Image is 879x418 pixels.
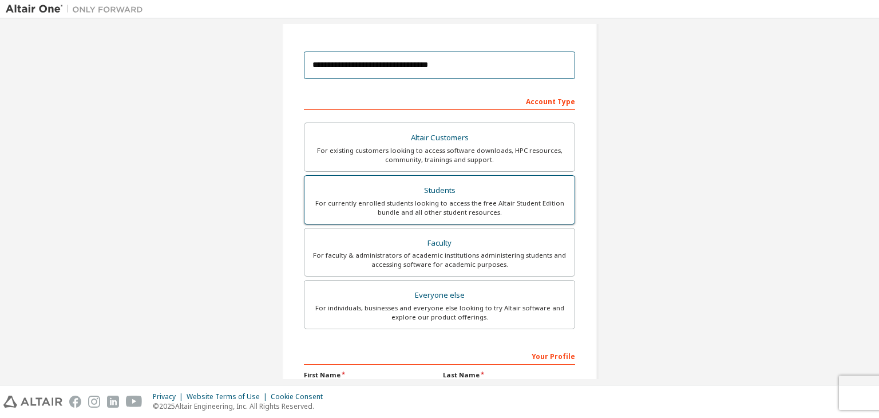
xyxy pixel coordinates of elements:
[153,401,330,411] p: © 2025 Altair Engineering, Inc. All Rights Reserved.
[6,3,149,15] img: Altair One
[3,396,62,408] img: altair_logo.svg
[69,396,81,408] img: facebook.svg
[187,392,271,401] div: Website Terms of Use
[311,235,568,251] div: Faculty
[304,346,575,365] div: Your Profile
[304,92,575,110] div: Account Type
[311,287,568,303] div: Everyone else
[311,130,568,146] div: Altair Customers
[311,146,568,164] div: For existing customers looking to access software downloads, HPC resources, community, trainings ...
[311,251,568,269] div: For faculty & administrators of academic institutions administering students and accessing softwa...
[311,199,568,217] div: For currently enrolled students looking to access the free Altair Student Edition bundle and all ...
[88,396,100,408] img: instagram.svg
[304,370,436,380] label: First Name
[311,303,568,322] div: For individuals, businesses and everyone else looking to try Altair software and explore our prod...
[271,392,330,401] div: Cookie Consent
[153,392,187,401] div: Privacy
[107,396,119,408] img: linkedin.svg
[126,396,142,408] img: youtube.svg
[311,183,568,199] div: Students
[443,370,575,380] label: Last Name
